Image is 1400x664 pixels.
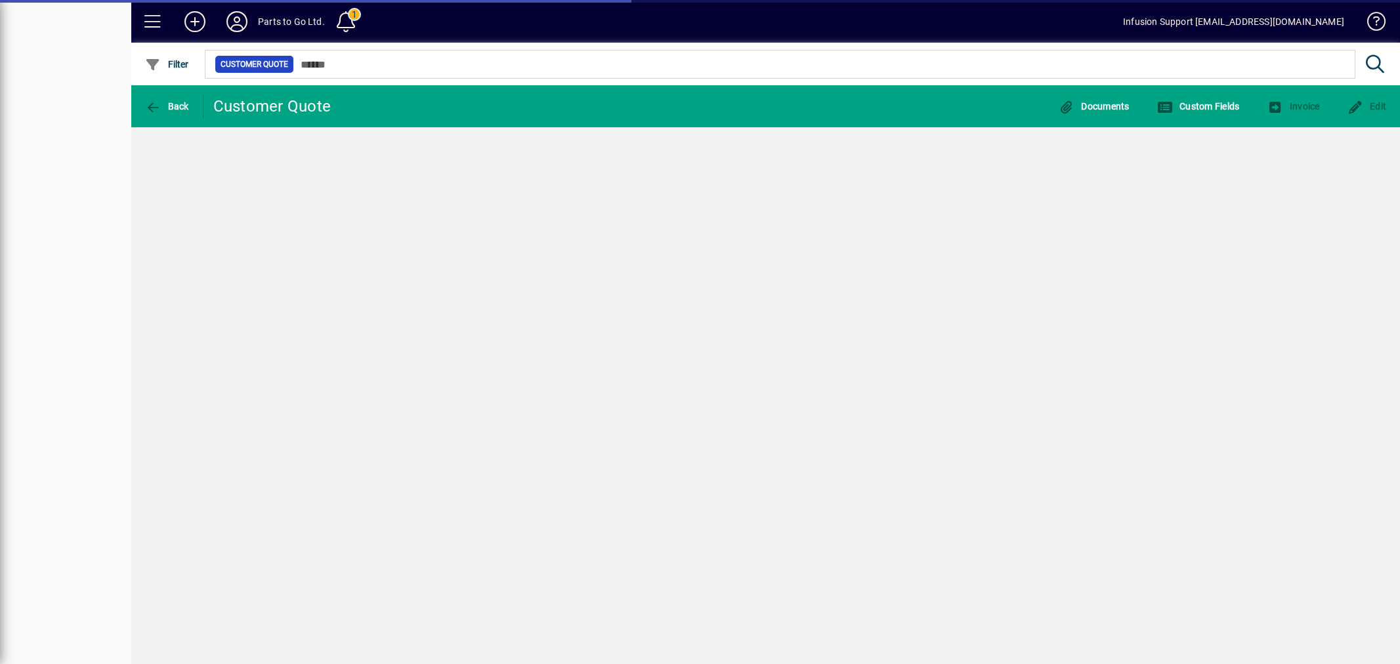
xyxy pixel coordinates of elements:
button: Back [142,94,192,118]
button: Profile [216,10,258,33]
span: Documents [1059,101,1130,112]
span: Invoice [1267,101,1319,112]
span: Edit [1347,101,1387,112]
span: Back [145,101,189,112]
button: Documents [1055,94,1133,118]
a: Knowledge Base [1357,3,1384,45]
span: Customer Quote [221,58,288,71]
span: Filter [145,59,189,70]
button: Edit [1344,94,1390,118]
div: Parts to Go Ltd. [258,11,325,32]
button: Filter [142,52,192,76]
button: Custom Fields [1154,94,1243,118]
button: Invoice [1263,94,1323,118]
div: Infusion Support [EMAIL_ADDRESS][DOMAIN_NAME] [1123,11,1344,32]
div: Customer Quote [213,96,331,117]
button: Add [174,10,216,33]
span: Custom Fields [1157,101,1240,112]
app-page-header-button: Back [131,94,203,118]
